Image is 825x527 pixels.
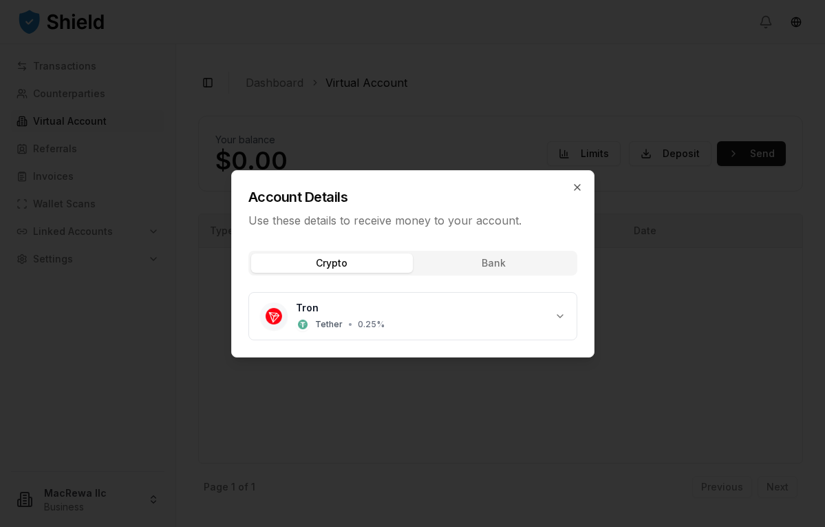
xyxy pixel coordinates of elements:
[348,319,352,330] span: •
[248,212,577,229] p: Use these details to receive money to your account.
[413,254,575,273] button: Bank
[251,254,413,273] button: Crypto
[248,187,577,207] h2: Account Details
[298,320,308,329] img: Tether
[296,301,319,315] span: Tron
[315,319,343,330] span: Tether
[358,319,385,330] span: 0.25 %
[266,308,282,324] img: Tron
[249,293,577,340] button: TronTronTetherTether•0.25%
